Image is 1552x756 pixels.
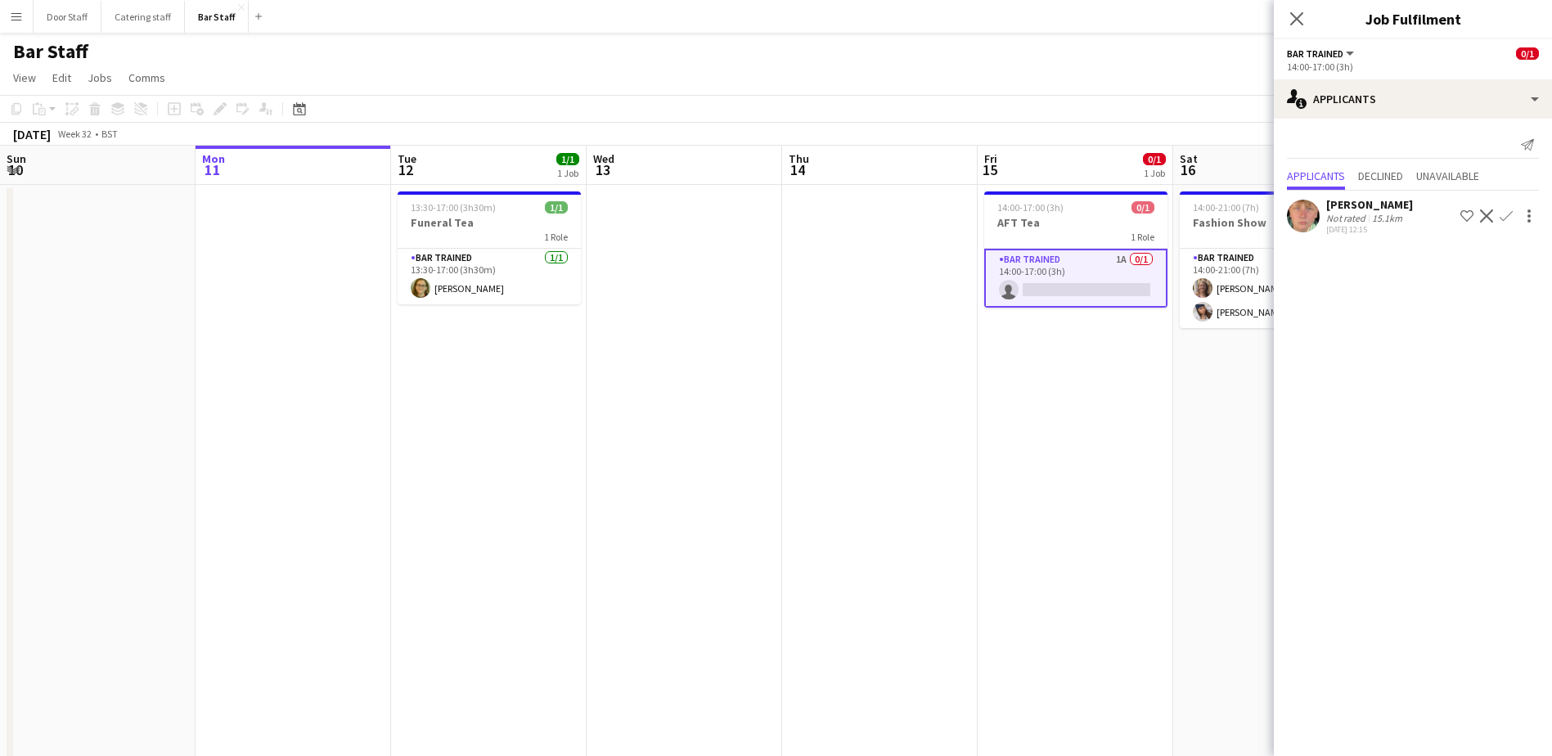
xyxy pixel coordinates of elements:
span: Edit [52,70,71,85]
button: Bar Staff [185,1,249,33]
span: Tue [398,151,416,166]
span: Week 32 [54,128,95,140]
h3: Funeral Tea [398,215,581,230]
div: [DATE] [13,126,51,142]
span: 13:30-17:00 (3h30m) [411,201,496,214]
div: [DATE] 12:15 [1326,224,1413,235]
span: 14:00-21:00 (7h) [1193,201,1259,214]
h3: AFT Tea [984,215,1167,230]
span: Thu [789,151,809,166]
app-job-card: 14:00-21:00 (7h)2/2Fashion Show1 RoleBar trained2/214:00-21:00 (7h)[PERSON_NAME][PERSON_NAME] [1180,191,1363,328]
span: 12 [395,160,416,179]
app-card-role: Bar trained1/113:30-17:00 (3h30m)[PERSON_NAME] [398,249,581,304]
span: 1/1 [545,201,568,214]
div: 1 Job [557,167,578,179]
h1: Bar Staff [13,39,88,64]
h3: Job Fulfilment [1274,8,1552,29]
span: 1 Role [544,231,568,243]
app-card-role: Bar trained2/214:00-21:00 (7h)[PERSON_NAME][PERSON_NAME] [1180,249,1363,328]
span: 11 [200,160,225,179]
span: 1 Role [1131,231,1154,243]
span: 1/1 [556,153,579,165]
span: 14:00-17:00 (3h) [997,201,1064,214]
span: Bar trained [1287,47,1343,60]
span: 16 [1177,160,1198,179]
button: Door Staff [34,1,101,33]
div: 14:00-17:00 (3h) [1287,61,1539,73]
h3: Fashion Show [1180,215,1363,230]
div: 1 Job [1144,167,1165,179]
a: Edit [46,67,78,88]
span: Fri [984,151,997,166]
app-job-card: 13:30-17:00 (3h30m)1/1Funeral Tea1 RoleBar trained1/113:30-17:00 (3h30m)[PERSON_NAME] [398,191,581,304]
span: Declined [1358,170,1403,182]
div: Not rated [1326,212,1369,224]
span: Unavailable [1416,170,1479,182]
div: 15.1km [1369,212,1406,224]
span: View [13,70,36,85]
span: Mon [202,151,225,166]
button: Bar trained [1287,47,1356,60]
a: View [7,67,43,88]
button: Catering staff [101,1,185,33]
span: 0/1 [1143,153,1166,165]
app-card-role: Bar trained1A0/114:00-17:00 (3h) [984,249,1167,308]
span: 14 [786,160,809,179]
span: Wed [593,151,614,166]
span: 13 [591,160,614,179]
app-job-card: 14:00-17:00 (3h)0/1AFT Tea1 RoleBar trained1A0/114:00-17:00 (3h) [984,191,1167,308]
span: Sun [7,151,26,166]
span: 0/1 [1516,47,1539,60]
a: Comms [122,67,172,88]
span: 10 [4,160,26,179]
div: Applicants [1274,79,1552,119]
a: Jobs [81,67,119,88]
div: [PERSON_NAME] [1326,197,1413,212]
span: Comms [128,70,165,85]
span: 15 [982,160,997,179]
span: Sat [1180,151,1198,166]
span: 0/1 [1131,201,1154,214]
div: BST [101,128,118,140]
span: Applicants [1287,170,1345,182]
span: Jobs [88,70,112,85]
